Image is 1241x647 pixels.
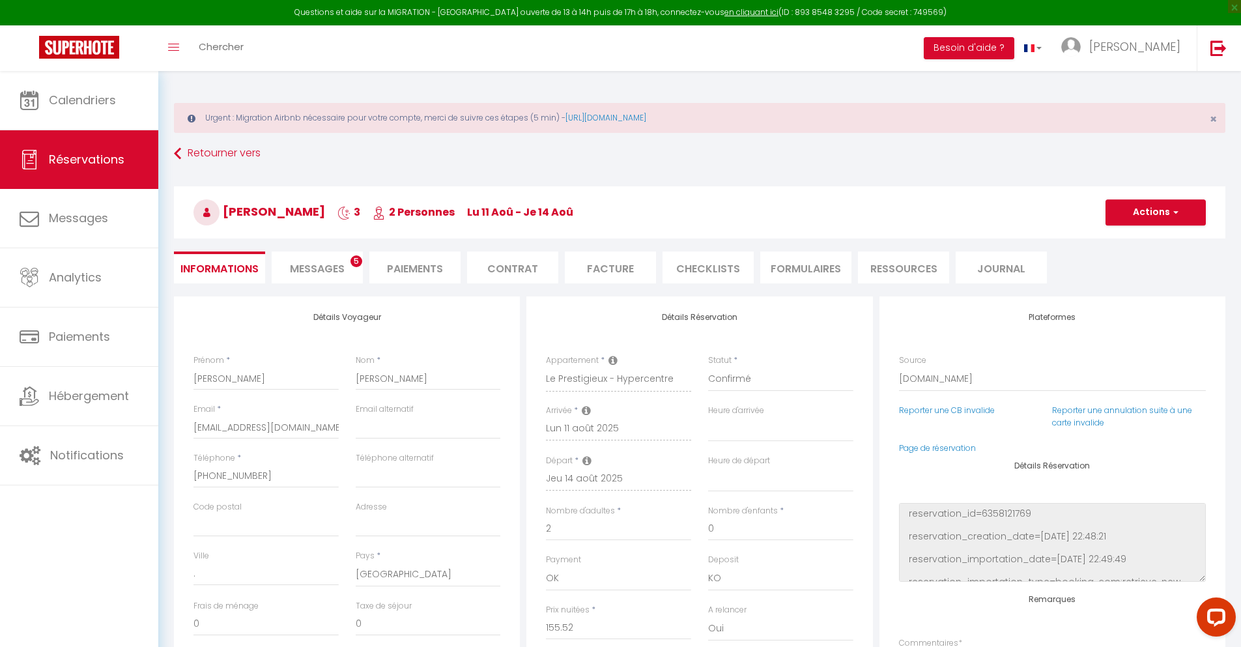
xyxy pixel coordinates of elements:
[724,7,778,18] a: en cliquant ici
[373,205,455,220] span: 2 Personnes
[174,103,1225,133] div: Urgent : Migration Airbnb nécessaire pour votre compte, merci de suivre ces étapes (5 min) -
[899,313,1206,322] h4: Plateformes
[708,505,778,517] label: Nombre d'enfants
[199,40,244,53] span: Chercher
[546,455,573,467] label: Départ
[356,452,434,465] label: Téléphone alternatif
[49,388,129,404] span: Hébergement
[1052,405,1192,428] a: Reporter une annulation suite à une carte invalide
[708,604,747,616] label: A relancer
[356,403,414,416] label: Email alternatif
[49,151,124,167] span: Réservations
[899,461,1206,470] h4: Détails Réservation
[1105,199,1206,225] button: Actions
[356,550,375,562] label: Pays
[708,354,732,367] label: Statut
[50,447,124,463] span: Notifications
[193,550,209,562] label: Ville
[899,595,1206,604] h4: Remarques
[708,455,770,467] label: Heure de départ
[337,205,360,220] span: 3
[924,37,1014,59] button: Besoin d'aide ?
[174,252,265,283] li: Informations
[193,403,215,416] label: Email
[356,501,387,513] label: Adresse
[350,255,362,267] span: 5
[49,328,110,345] span: Paiements
[708,405,764,417] label: Heure d'arrivée
[858,252,949,283] li: Ressources
[290,261,345,276] span: Messages
[356,354,375,367] label: Nom
[546,604,590,616] label: Prix nuitées
[49,210,108,226] span: Messages
[1051,25,1197,71] a: ... [PERSON_NAME]
[546,354,599,367] label: Appartement
[546,505,615,517] label: Nombre d'adultes
[899,354,926,367] label: Source
[1210,111,1217,127] span: ×
[899,405,995,416] a: Reporter une CB invalide
[193,452,235,465] label: Téléphone
[467,205,573,220] span: lu 11 Aoû - je 14 Aoû
[174,142,1225,165] a: Retourner vers
[39,36,119,59] img: Super Booking
[565,112,646,123] a: [URL][DOMAIN_NAME]
[760,252,851,283] li: FORMULAIRES
[565,252,656,283] li: Facture
[193,354,224,367] label: Prénom
[708,554,739,566] label: Deposit
[369,252,461,283] li: Paiements
[467,252,558,283] li: Contrat
[49,269,102,285] span: Analytics
[1210,40,1227,56] img: logout
[546,405,572,417] label: Arrivée
[1210,113,1217,125] button: Close
[49,92,116,108] span: Calendriers
[356,600,412,612] label: Taxe de séjour
[193,313,500,322] h4: Détails Voyageur
[1089,38,1180,55] span: [PERSON_NAME]
[1186,592,1241,647] iframe: LiveChat chat widget
[546,313,853,322] h4: Détails Réservation
[546,554,581,566] label: Payment
[956,252,1047,283] li: Journal
[1061,37,1081,57] img: ...
[189,25,253,71] a: Chercher
[193,501,242,513] label: Code postal
[193,600,259,612] label: Frais de ménage
[193,203,325,220] span: [PERSON_NAME]
[663,252,754,283] li: CHECKLISTS
[899,442,976,453] a: Page de réservation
